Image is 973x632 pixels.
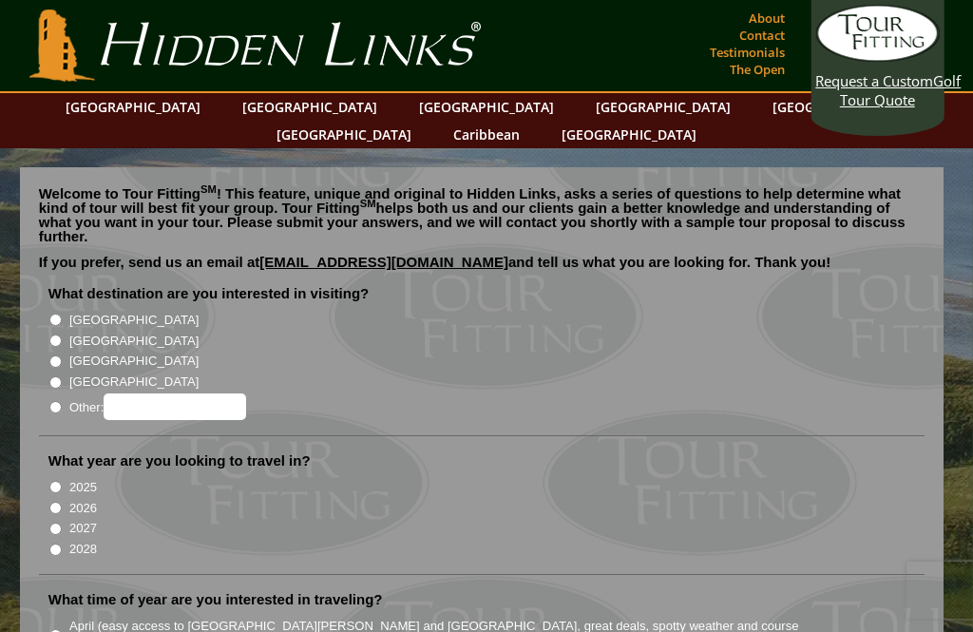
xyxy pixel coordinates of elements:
label: 2028 [69,540,97,559]
a: [GEOGRAPHIC_DATA] [233,93,387,121]
label: 2027 [69,519,97,538]
label: [GEOGRAPHIC_DATA] [69,311,199,330]
p: Welcome to Tour Fitting ! This feature, unique and original to Hidden Links, asks a series of que... [39,186,925,243]
a: Request a CustomGolf Tour Quote [815,5,939,109]
label: [GEOGRAPHIC_DATA] [69,373,199,392]
label: 2025 [69,478,97,497]
a: [GEOGRAPHIC_DATA] [267,121,421,148]
a: Caribbean [444,121,529,148]
a: [GEOGRAPHIC_DATA] [763,93,917,121]
a: [GEOGRAPHIC_DATA] [56,93,210,121]
label: Other: [69,393,246,420]
label: [GEOGRAPHIC_DATA] [69,352,199,371]
a: About [744,5,790,31]
sup: SM [200,183,217,195]
a: [EMAIL_ADDRESS][DOMAIN_NAME] [259,254,508,270]
span: Request a Custom [815,71,933,90]
sup: SM [360,198,376,209]
a: [GEOGRAPHIC_DATA] [410,93,563,121]
label: What year are you looking to travel in? [48,451,311,470]
a: Testimonials [705,39,790,66]
label: What time of year are you interested in traveling? [48,590,383,609]
a: [GEOGRAPHIC_DATA] [552,121,706,148]
label: 2026 [69,499,97,518]
label: What destination are you interested in visiting? [48,284,370,303]
a: Contact [735,22,790,48]
p: If you prefer, send us an email at and tell us what you are looking for. Thank you! [39,255,925,283]
a: [GEOGRAPHIC_DATA] [586,93,740,121]
label: [GEOGRAPHIC_DATA] [69,332,199,351]
a: The Open [725,56,790,83]
input: Other: [104,393,246,420]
